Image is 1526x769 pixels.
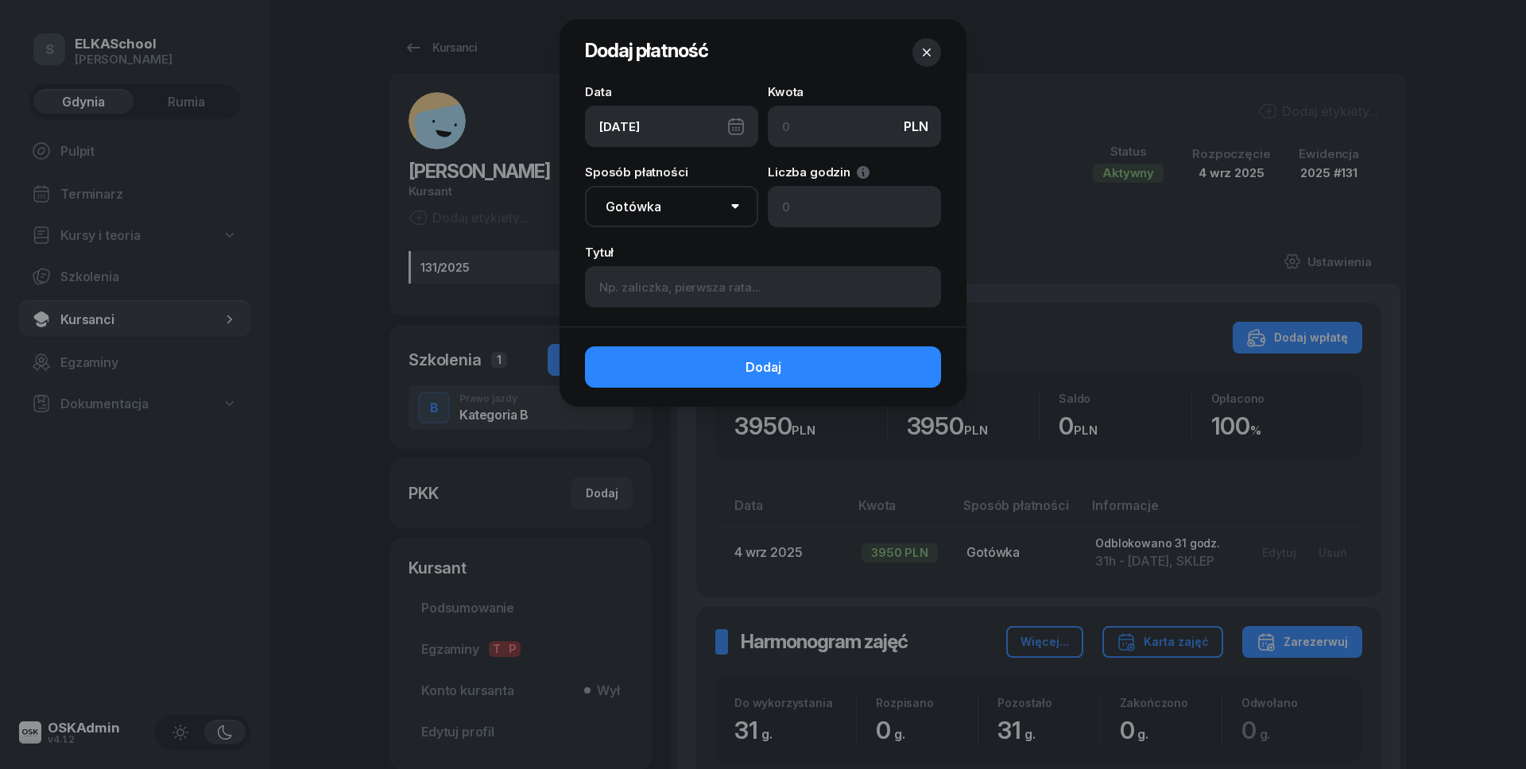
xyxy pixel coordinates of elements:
button: Dodaj [585,346,941,388]
span: Dodaj [746,360,781,375]
input: 0 [768,186,941,227]
input: Np. zaliczka, pierwsza rata... [585,266,941,307]
label: Liczba godzin [768,166,941,178]
span: Dodaj płatność [585,39,708,62]
input: 0 [768,106,941,147]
